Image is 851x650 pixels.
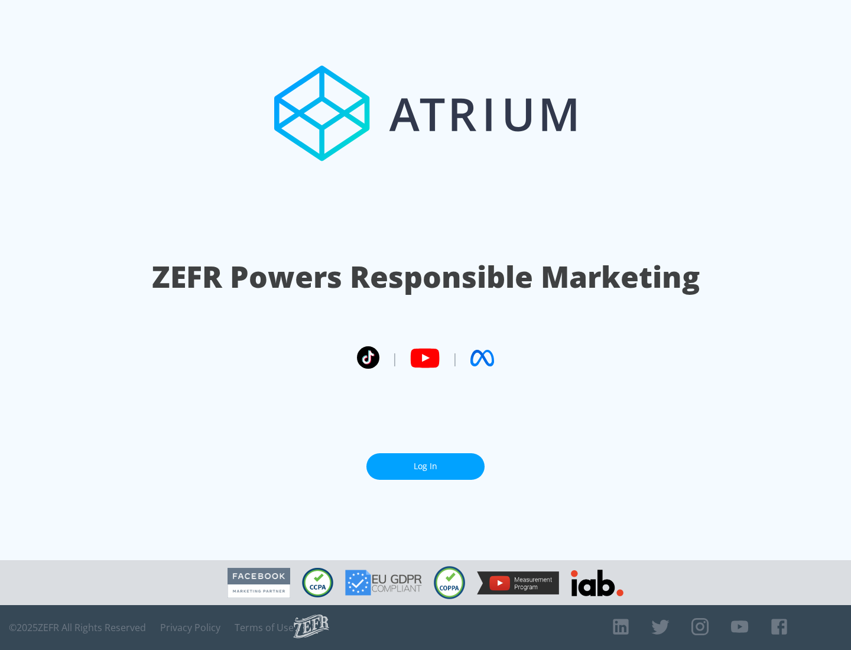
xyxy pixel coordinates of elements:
a: Terms of Use [235,622,294,633]
img: GDPR Compliant [345,570,422,596]
img: YouTube Measurement Program [477,571,559,594]
span: | [452,349,459,367]
img: COPPA Compliant [434,566,465,599]
img: CCPA Compliant [302,568,333,597]
span: © 2025 ZEFR All Rights Reserved [9,622,146,633]
span: | [391,349,398,367]
h1: ZEFR Powers Responsible Marketing [152,256,700,297]
img: IAB [571,570,623,596]
img: Facebook Marketing Partner [228,568,290,598]
a: Log In [366,453,485,480]
a: Privacy Policy [160,622,220,633]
